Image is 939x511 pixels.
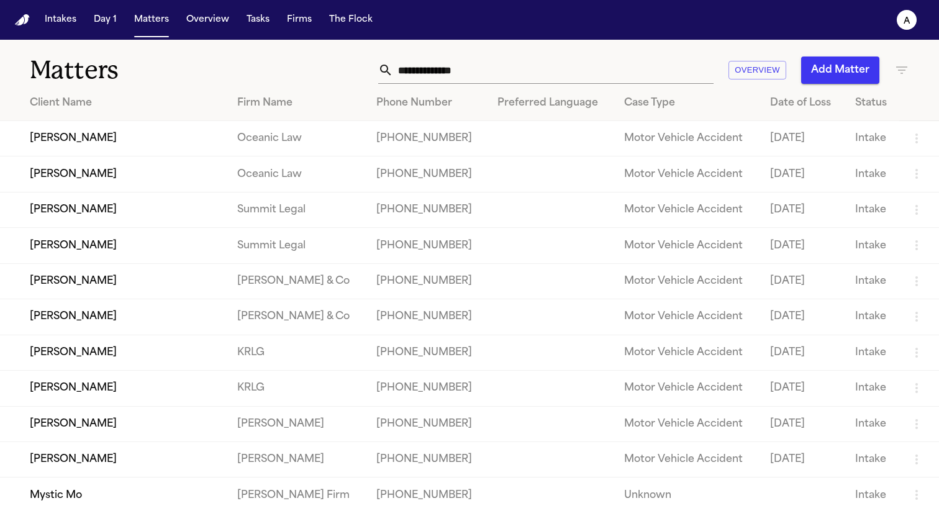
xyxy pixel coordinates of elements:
button: The Flock [324,9,378,31]
td: Intake [845,121,899,156]
td: Oceanic Law [227,156,366,192]
td: Motor Vehicle Accident [614,228,760,263]
td: Motor Vehicle Accident [614,156,760,192]
button: Matters [129,9,174,31]
button: Day 1 [89,9,122,31]
button: Add Matter [801,57,879,84]
td: [DATE] [760,263,845,299]
td: Intake [845,406,899,441]
td: Intake [845,299,899,335]
td: [PERSON_NAME] [227,441,366,477]
td: [PERSON_NAME] & Co [227,299,366,335]
td: Intake [845,371,899,406]
td: [DATE] [760,228,845,263]
td: [PHONE_NUMBER] [366,228,488,263]
button: Intakes [40,9,81,31]
td: Motor Vehicle Accident [614,263,760,299]
td: [PHONE_NUMBER] [366,371,488,406]
button: Tasks [242,9,274,31]
td: Summit Legal [227,228,366,263]
td: Summit Legal [227,192,366,227]
td: [DATE] [760,121,845,156]
a: Home [15,14,30,26]
td: [PHONE_NUMBER] [366,406,488,441]
td: KRLG [227,335,366,370]
td: [DATE] [760,156,845,192]
td: Intake [845,441,899,477]
td: [PHONE_NUMBER] [366,299,488,335]
td: [PHONE_NUMBER] [366,263,488,299]
div: Case Type [624,96,750,111]
h1: Matters [30,55,275,86]
td: Motor Vehicle Accident [614,121,760,156]
td: [DATE] [760,441,845,477]
td: [PERSON_NAME] & Co [227,263,366,299]
td: Motor Vehicle Accident [614,299,760,335]
td: Motor Vehicle Accident [614,192,760,227]
td: [PHONE_NUMBER] [366,156,488,192]
td: Motor Vehicle Accident [614,335,760,370]
div: Date of Loss [770,96,835,111]
td: Motor Vehicle Accident [614,406,760,441]
td: Motor Vehicle Accident [614,371,760,406]
td: [PHONE_NUMBER] [366,335,488,370]
td: KRLG [227,371,366,406]
button: Overview [181,9,234,31]
img: Finch Logo [15,14,30,26]
div: Client Name [30,96,217,111]
td: Intake [845,335,899,370]
td: [PERSON_NAME] [227,406,366,441]
div: Phone Number [376,96,478,111]
td: [PHONE_NUMBER] [366,121,488,156]
td: [DATE] [760,371,845,406]
td: Motor Vehicle Accident [614,441,760,477]
td: [PHONE_NUMBER] [366,441,488,477]
div: Preferred Language [497,96,604,111]
button: Firms [282,9,317,31]
td: [DATE] [760,406,845,441]
td: [DATE] [760,335,845,370]
td: Oceanic Law [227,121,366,156]
td: Intake [845,228,899,263]
td: [DATE] [760,192,845,227]
div: Firm Name [237,96,356,111]
td: [PHONE_NUMBER] [366,192,488,227]
td: [DATE] [760,299,845,335]
td: Intake [845,263,899,299]
td: Intake [845,192,899,227]
td: Intake [845,156,899,192]
button: Overview [728,61,786,80]
div: Status [855,96,889,111]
